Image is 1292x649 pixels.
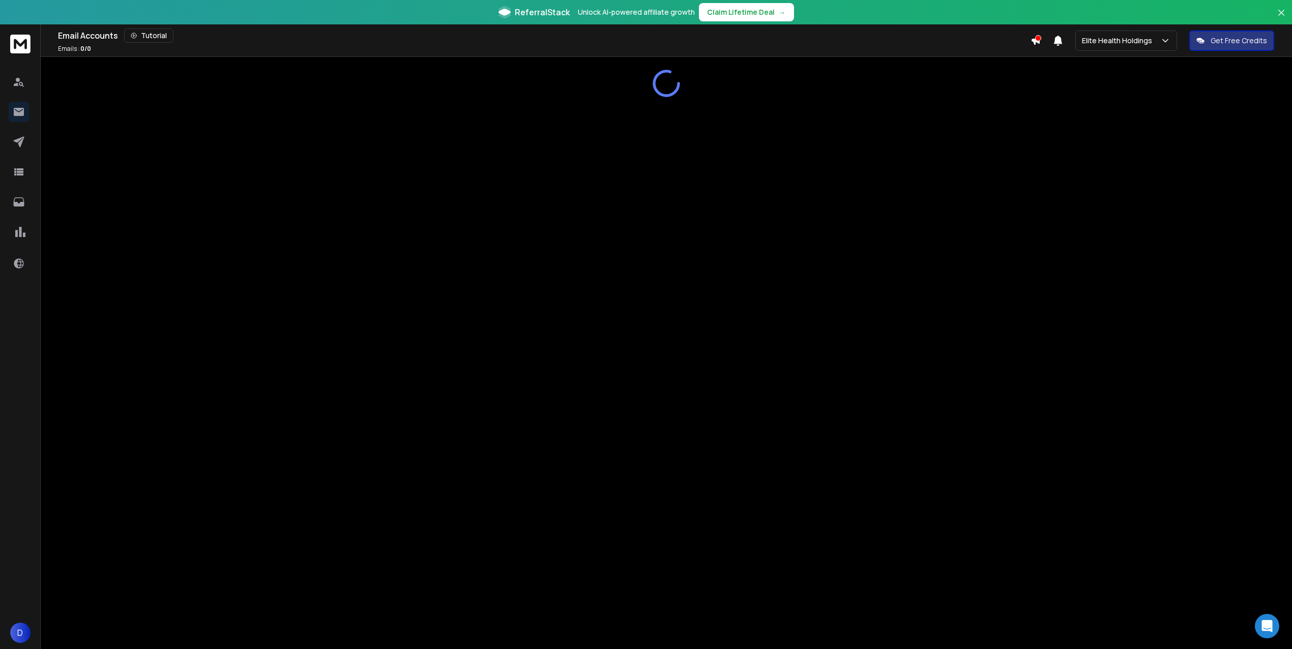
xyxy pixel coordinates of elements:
[58,45,91,53] p: Emails :
[1082,36,1156,46] p: Elite Health Holdings
[699,3,794,21] button: Claim Lifetime Deal→
[10,623,31,643] button: D
[578,7,695,17] p: Unlock AI-powered affiliate growth
[1189,31,1274,51] button: Get Free Credits
[1255,614,1279,638] div: Open Intercom Messenger
[779,7,786,17] span: →
[515,6,570,18] span: ReferralStack
[80,44,91,53] span: 0 / 0
[58,28,1031,43] div: Email Accounts
[1211,36,1267,46] p: Get Free Credits
[124,28,173,43] button: Tutorial
[1275,6,1288,31] button: Close banner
